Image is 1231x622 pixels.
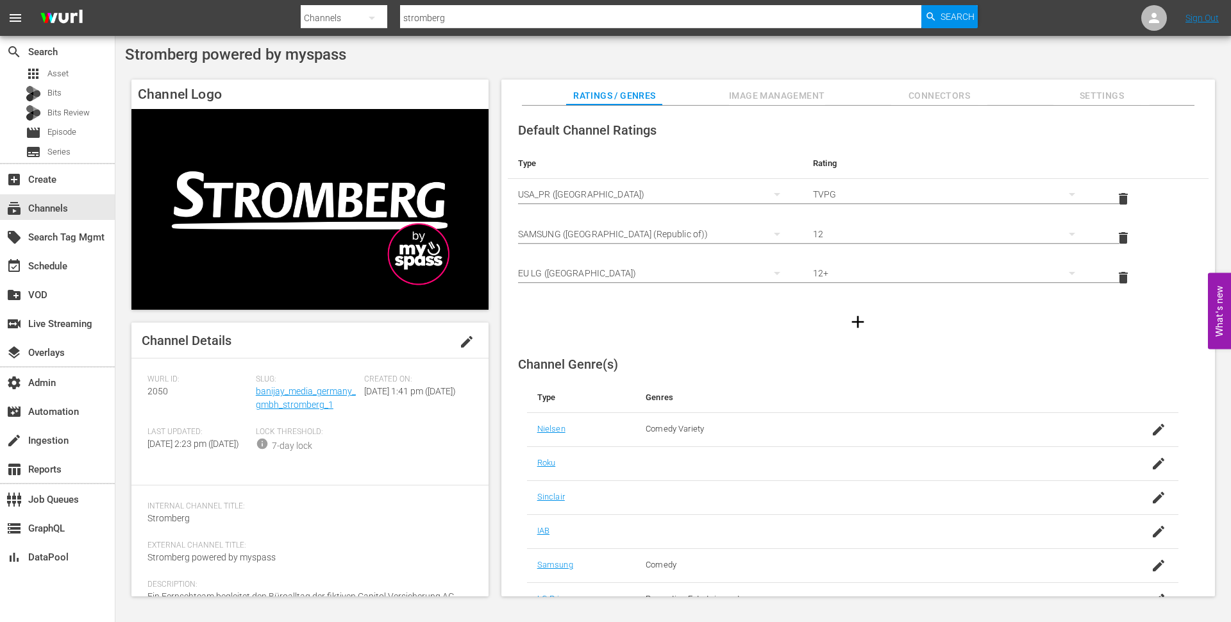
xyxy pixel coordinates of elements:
span: Lock Threshold: [256,427,358,437]
span: Bits Review [47,106,90,119]
span: Automation [6,404,22,419]
a: Samsung [537,560,573,569]
span: Default Channel Ratings [518,122,657,138]
span: Settings [1053,88,1150,104]
div: TVPG [813,176,1087,212]
a: Nielsen [537,424,565,433]
div: 7-day lock [272,439,312,453]
span: delete [1116,270,1131,285]
div: Bits [26,86,41,101]
span: Search Tag Mgmt [6,230,22,245]
img: Stromberg powered by myspass [131,109,489,310]
a: IAB [537,526,549,535]
span: DataPool [6,550,22,565]
span: Series [26,144,41,160]
span: Bits [47,87,62,99]
span: Episode [26,125,41,140]
button: edit [451,326,482,357]
th: Genres [635,382,1106,413]
span: [DATE] 1:41 pm ([DATE]) [364,386,456,396]
button: Search [921,5,978,28]
span: Reports [6,462,22,477]
span: Channel Details [142,333,231,348]
div: USA_PR ([GEOGRAPHIC_DATA]) [518,176,792,212]
span: Channels [6,201,22,216]
div: Bits Review [26,105,41,121]
span: Search [6,44,22,60]
span: 2050 [147,386,168,396]
th: Type [508,148,803,179]
a: LG Primary [537,594,578,603]
span: Search [941,5,975,28]
th: Rating [803,148,1098,179]
span: Internal Channel Title: [147,501,466,512]
span: Asset [26,66,41,81]
table: simple table [508,148,1209,298]
span: Live Streaming [6,316,22,332]
span: Ingestion [6,433,22,448]
span: Image Management [729,88,825,104]
span: Created On: [364,374,466,385]
span: Ratings / Genres [566,88,662,104]
img: ans4CAIJ8jUAAAAAAAAAAAAAAAAAAAAAAAAgQb4GAAAAAAAAAAAAAAAAAAAAAAAAJMjXAAAAAAAAAAAAAAAAAAAAAAAAgAT5G... [31,3,92,33]
span: Stromberg [147,513,190,523]
span: External Channel Title: [147,541,466,551]
th: Type [527,382,635,413]
span: Stromberg powered by myspass [125,46,346,63]
span: Stromberg powered by myspass [147,552,276,562]
span: [DATE] 2:23 pm ([DATE]) [147,439,239,449]
button: Open Feedback Widget [1208,273,1231,349]
span: Admin [6,375,22,391]
span: VOD [6,287,22,303]
div: SAMSUNG ([GEOGRAPHIC_DATA] (Republic of)) [518,216,792,252]
span: Wurl ID: [147,374,249,385]
span: Create [6,172,22,187]
span: delete [1116,230,1131,246]
span: Connectors [891,88,987,104]
a: Roku [537,458,556,467]
span: GraphQL [6,521,22,536]
span: Episode [47,126,76,139]
div: EU LG ([GEOGRAPHIC_DATA]) [518,255,792,291]
span: Job Queues [6,492,22,507]
div: 12 [813,216,1087,252]
div: 12+ [813,255,1087,291]
span: Channel Genre(s) [518,357,618,372]
button: delete [1108,183,1139,214]
span: Asset [47,67,69,80]
span: menu [8,10,23,26]
span: Description: [147,580,466,590]
a: Sign Out [1185,13,1219,23]
h4: Channel Logo [131,80,489,109]
span: Series [47,146,71,158]
span: Schedule [6,258,22,274]
span: Overlays [6,345,22,360]
a: Sinclair [537,492,565,501]
span: Last Updated: [147,427,249,437]
a: banijay_media_germany_gmbh_stromberg_1 [256,386,356,410]
span: info [256,437,269,450]
button: delete [1108,262,1139,293]
span: delete [1116,191,1131,206]
button: delete [1108,223,1139,253]
span: Slug: [256,374,358,385]
span: edit [459,334,474,349]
